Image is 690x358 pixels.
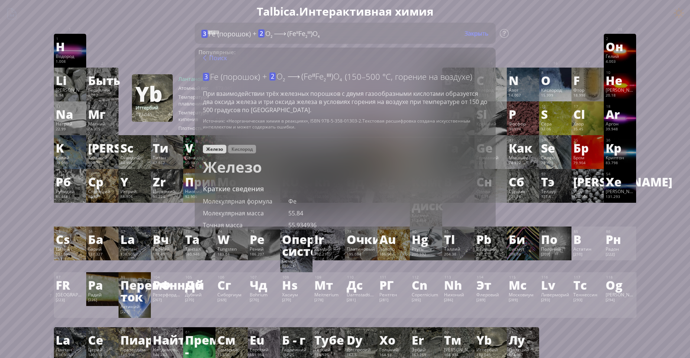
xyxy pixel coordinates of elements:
[606,121,619,127] ya-tr-span: Аргон
[541,138,570,143] div: 34
[314,292,338,297] ya-tr-span: Meitnerium
[201,28,320,39] div: +
[120,276,204,305] ya-tr-span: Переменный ток
[185,160,214,166] div: 50.942
[347,276,363,293] ya-tr-span: Дс
[476,292,499,297] ya-tr-span: Флеровий
[606,105,620,123] ya-tr-span: Ar
[88,127,117,133] div: 24.305
[347,346,371,352] ya-tr-span: Диспрозий
[379,346,399,352] ya-tr-span: Гольмий
[153,276,171,293] ya-tr-span: РФ
[315,229,343,234] div: 77
[379,292,397,297] ya-tr-span: Рентген
[203,118,362,124] ya-tr-span: Источник: «Неорганическая химия в реакциях», ISBN 978-5-358-01303-2.
[271,34,272,39] sub: 2
[153,246,170,252] ya-tr-span: Гафний
[88,139,187,156] ya-tr-span: [PERSON_NAME]
[153,231,169,248] ya-tr-span: Вч
[509,139,532,156] ya-tr-span: Как
[541,173,554,190] ya-tr-span: Тэ
[88,172,117,176] div: 38
[56,104,84,109] div: 11
[606,173,622,190] ya-tr-span: Xe
[509,87,519,93] ya-tr-span: Азот
[88,72,120,89] ya-tr-span: Быть
[153,194,181,200] div: 91.224
[379,276,394,293] ya-tr-span: РГ
[509,188,525,194] ya-tr-span: Сурьма
[347,292,377,297] ya-tr-span: Darmstadtium
[288,221,488,229] div: 55.934936
[314,331,390,348] ya-tr-span: Туберкулез
[203,197,272,205] ya-tr-span: Молекулярная формула
[88,160,117,166] div: 40.078
[606,138,634,143] div: 36
[88,194,117,200] div: 87.62
[203,158,262,180] div: Железо
[606,292,641,297] ya-tr-span: [PERSON_NAME]
[541,121,552,127] ya-tr-span: Сера
[120,303,140,309] ya-tr-span: Актиний
[509,72,519,89] ya-tr-span: N
[121,138,149,143] div: 21
[288,209,488,217] div: 55.84
[203,89,487,114] ya-tr-span: При взаимодействии трёх железных порошков с двумя газообразными кислотами образуется два оксида ж...
[574,104,602,109] div: 17
[56,331,70,348] ya-tr-span: La
[210,71,218,82] ya-tr-span: Fe
[509,127,537,133] div: 30.974
[178,75,207,82] ya-tr-span: Лантаноид
[573,160,602,166] div: 79.904
[509,276,527,293] ya-tr-span: Мс
[203,221,243,229] ya-tr-span: Точная масса
[120,194,149,200] div: 88.906
[573,231,582,248] ya-tr-span: В
[208,29,216,38] span: Fe
[476,246,497,252] ya-tr-span: Ведущий
[203,118,470,130] ya-tr-span: Текстовая расшифровка создана искусственным интеллектом и может содержать ошибки.
[120,154,140,160] ya-tr-span: Скандий
[606,127,634,133] div: 39.948
[347,246,375,252] ya-tr-span: Платиновый
[250,231,265,248] ya-tr-span: Ре
[541,87,562,93] ya-tr-span: Кислород
[509,231,525,248] ya-tr-span: Би
[541,276,555,293] ya-tr-span: Lv
[318,34,320,39] sub: 4
[606,70,634,75] div: 10
[203,209,264,217] ya-tr-span: Молекулярная масса
[282,292,298,297] ya-tr-span: Хасиум
[153,188,175,194] ya-tr-span: Цирконий
[314,246,332,252] ya-tr-span: Иридий
[288,197,297,205] ya-tr-span: Фе
[185,229,214,234] div: 73
[379,331,395,348] ya-tr-span: Хо
[56,59,84,65] div: 1.008
[541,139,555,156] ya-tr-span: Se
[120,139,133,156] ya-tr-span: Sc
[541,154,555,160] ya-tr-span: Селен
[153,331,194,348] ya-tr-span: Найти
[444,231,455,248] ya-tr-span: Tl
[185,188,203,194] ya-tr-span: Ниобий
[379,231,396,248] ya-tr-span: Au
[178,109,209,123] ya-tr-span: Температура кипения
[88,346,103,352] ya-tr-span: Церий
[56,194,84,200] div: 85.468
[217,276,231,293] ya-tr-span: Сг
[412,292,438,297] ya-tr-span: Copernicium
[217,331,235,348] ya-tr-span: См
[204,73,208,81] ya-tr-span: 3
[314,346,331,352] ya-tr-span: Тербий
[412,231,428,248] ya-tr-span: Hg
[56,172,84,176] div: 37
[153,139,168,156] ya-tr-span: Ти
[221,71,260,82] ya-tr-span: (порошок)
[56,70,84,75] div: 3
[573,121,584,127] ya-tr-span: Хлор
[412,346,426,352] ya-tr-span: Эрбий
[509,173,524,190] ya-tr-span: Сб
[88,173,104,190] ya-tr-span: Ср
[217,346,237,352] ya-tr-span: Самарий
